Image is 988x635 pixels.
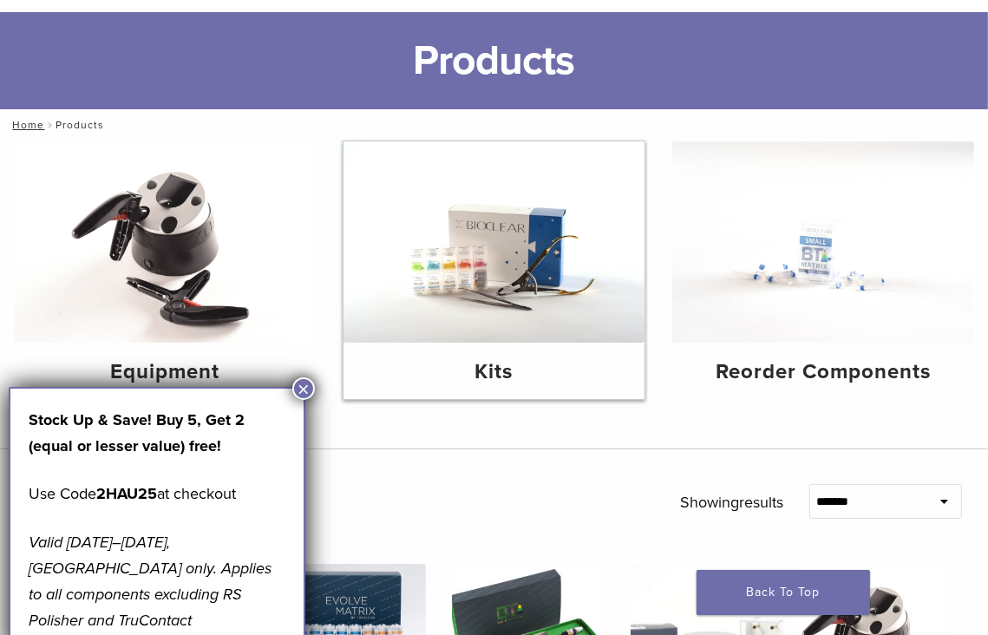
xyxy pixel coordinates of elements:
a: Back To Top [697,570,870,615]
a: Equipment [14,141,316,399]
strong: 2HAU25 [96,484,157,503]
img: Kits [344,141,645,343]
a: Reorder Components [672,141,974,399]
a: Home [7,119,44,131]
strong: Stock Up & Save! Buy 5, Get 2 (equal or lesser value) free! [29,410,245,455]
span: / [44,121,56,129]
em: Valid [DATE]–[DATE], [GEOGRAPHIC_DATA] only. Applies to all components excluding RS Polisher and ... [29,533,272,630]
p: Showing results [680,484,783,520]
h4: Kits [357,357,631,388]
img: Equipment [14,141,316,343]
button: Close [292,377,315,400]
a: Kits [344,141,645,399]
h4: Reorder Components [686,357,960,388]
h4: Equipment [28,357,302,388]
img: Reorder Components [672,141,974,343]
p: Use Code at checkout [29,481,285,507]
